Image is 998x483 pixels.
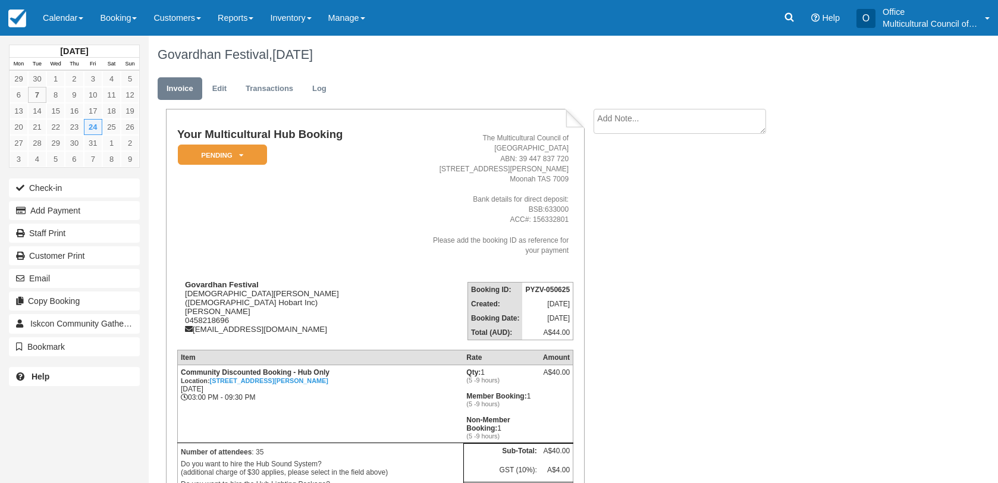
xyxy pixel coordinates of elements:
[102,71,121,87] a: 4
[177,365,463,443] td: [DATE] 03:00 PM - 09:30 PM
[468,297,523,311] th: Created:
[102,119,121,135] a: 25
[543,368,570,386] div: A$40.00
[84,135,102,151] a: 31
[9,367,140,386] a: Help
[28,103,46,119] a: 14
[540,350,573,365] th: Amount
[303,77,335,101] a: Log
[463,350,539,365] th: Rate
[272,47,313,62] span: [DATE]
[65,87,83,103] a: 9
[822,13,840,23] span: Help
[84,71,102,87] a: 3
[65,119,83,135] a: 23
[102,87,121,103] a: 11
[463,444,539,463] th: Sub-Total:
[177,144,263,166] a: Pending
[65,135,83,151] a: 30
[466,400,536,407] em: (5 -9 hours)
[28,151,46,167] a: 4
[466,392,526,400] strong: Member Booking
[121,135,139,151] a: 2
[9,269,140,288] button: Email
[121,103,139,119] a: 19
[121,119,139,135] a: 26
[121,151,139,167] a: 9
[28,71,46,87] a: 30
[28,58,46,71] th: Tue
[121,71,139,87] a: 5
[65,103,83,119] a: 16
[65,71,83,87] a: 2
[46,135,65,151] a: 29
[522,325,573,340] td: A$44.00
[210,377,328,384] a: [STREET_ADDRESS][PERSON_NAME]
[9,291,140,310] button: Copy Booking
[177,128,414,141] h1: Your Multicultural Hub Booking
[525,286,570,294] strong: PYZV-050625
[9,201,140,220] button: Add Payment
[65,151,83,167] a: 6
[10,103,28,119] a: 13
[9,337,140,356] button: Bookmark
[419,133,569,256] address: The Multicultural Council of [GEOGRAPHIC_DATA] ABN: 39 447 837 720 [STREET_ADDRESS][PERSON_NAME] ...
[10,151,28,167] a: 3
[9,224,140,243] a: Staff Print
[463,365,539,443] td: 1 1 1
[65,58,83,71] th: Thu
[46,103,65,119] a: 15
[856,9,875,28] div: O
[121,58,139,71] th: Sun
[9,178,140,197] button: Check-in
[522,297,573,311] td: [DATE]
[203,77,236,101] a: Edit
[10,58,28,71] th: Mon
[28,87,46,103] a: 7
[10,87,28,103] a: 6
[181,377,328,384] small: Location:
[158,48,889,62] h1: Govardhan Festival,
[102,103,121,119] a: 18
[84,87,102,103] a: 10
[811,14,820,22] i: Help
[30,319,138,328] span: Iskcon Community Gathering
[9,246,140,265] a: Customer Print
[237,77,302,101] a: Transactions
[32,372,49,381] b: Help
[181,448,252,456] strong: Number of attendees
[28,135,46,151] a: 28
[540,463,573,482] td: A$4.00
[102,135,121,151] a: 1
[10,135,28,151] a: 27
[178,145,267,165] em: Pending
[46,119,65,135] a: 22
[466,368,481,377] strong: Qty
[84,151,102,167] a: 7
[181,446,460,458] p: : 35
[185,280,259,289] strong: Govardhan Festival
[46,71,65,87] a: 1
[522,311,573,325] td: [DATE]
[466,432,536,440] em: (5 -9 hours)
[46,151,65,167] a: 5
[121,87,139,103] a: 12
[84,119,102,135] a: 24
[466,377,536,384] em: (5 -9 hours)
[10,119,28,135] a: 20
[468,325,523,340] th: Total (AUD):
[463,463,539,482] td: GST (10%):
[10,71,28,87] a: 29
[181,458,460,478] p: Do you want to hire the Hub Sound System? (additional charge of $30 applies, please select in the...
[177,280,414,334] div: [DEMOGRAPHIC_DATA][PERSON_NAME] ([DEMOGRAPHIC_DATA] Hobart Inc) [PERSON_NAME] 0458218696 [EMAIL_A...
[9,314,140,333] a: Iskcon Community Gathering
[158,77,202,101] a: Invoice
[181,368,329,385] strong: Community Discounted Booking - Hub Only
[883,6,978,18] p: Office
[466,416,510,432] strong: Non-Member Booking
[468,311,523,325] th: Booking Date:
[102,151,121,167] a: 8
[8,10,26,27] img: checkfront-main-nav-mini-logo.png
[46,87,65,103] a: 8
[468,282,523,297] th: Booking ID:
